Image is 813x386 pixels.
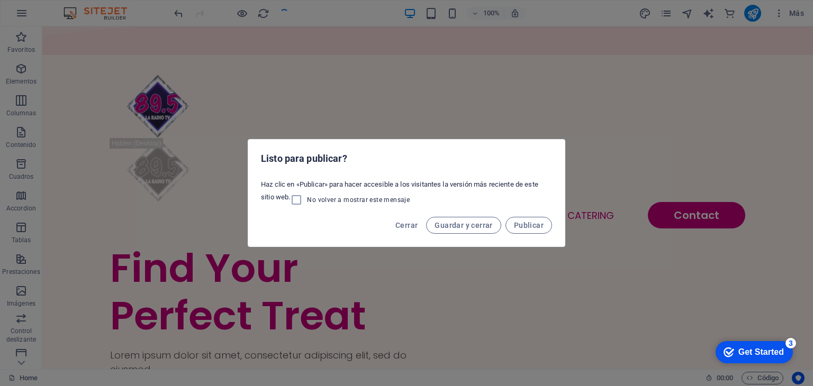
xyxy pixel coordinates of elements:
h2: Listo para publicar? [261,152,552,165]
button: Guardar y cerrar [426,217,501,234]
span: Publicar [514,221,544,229]
span: No volver a mostrar este mensaje [307,196,410,204]
div: 3 [78,2,89,13]
div: Haz clic en «Publicar» para hacer accesible a los visitantes la versión más reciente de este siti... [248,176,565,210]
button: Cerrar [391,217,422,234]
div: Get Started 3 items remaining, 40% complete [8,5,86,27]
button: Publicar [505,217,552,234]
div: Get Started [31,12,77,21]
span: Guardar y cerrar [435,221,492,229]
span: Cerrar [395,221,418,229]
